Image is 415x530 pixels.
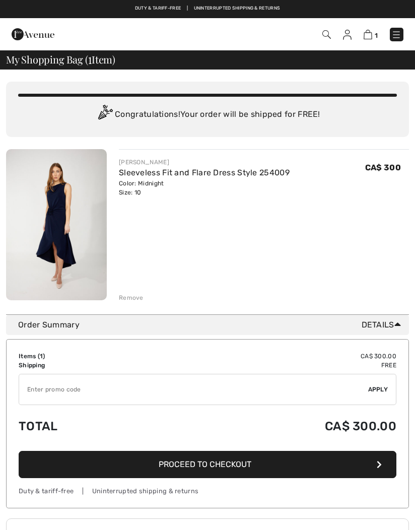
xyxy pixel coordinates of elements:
img: Search [322,30,331,39]
td: Free [152,361,396,370]
td: CA$ 300.00 [152,409,396,443]
td: Items ( ) [19,352,152,361]
td: Total [19,409,152,443]
td: CA$ 300.00 [152,352,396,361]
span: Details [362,319,405,331]
a: 1 [364,28,378,40]
div: Congratulations! Your order will be shipped for FREE! [18,105,397,125]
span: Apply [368,385,388,394]
div: Duty & tariff-free | Uninterrupted shipping & returns [19,486,396,496]
span: Proceed to Checkout [159,459,251,469]
span: 1 [375,32,378,39]
button: Proceed to Checkout [19,451,396,478]
img: My Info [343,30,352,40]
span: CA$ 300 [365,163,401,172]
img: Congratulation2.svg [95,105,115,125]
span: My Shopping Bag ( Item) [6,54,115,64]
img: 1ère Avenue [12,24,54,44]
a: 1ère Avenue [12,29,54,38]
img: Shopping Bag [364,30,372,39]
div: [PERSON_NAME] [119,158,290,167]
div: Color: Midnight Size: 10 [119,179,290,197]
img: Sleeveless Fit and Flare Dress Style 254009 [6,149,107,300]
td: Shipping [19,361,152,370]
a: Sleeveless Fit and Flare Dress Style 254009 [119,168,290,177]
span: 1 [40,353,43,360]
input: Promo code [19,374,368,405]
span: 1 [88,52,92,65]
div: Remove [119,293,144,302]
div: Order Summary [18,319,405,331]
img: Menu [391,30,401,40]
